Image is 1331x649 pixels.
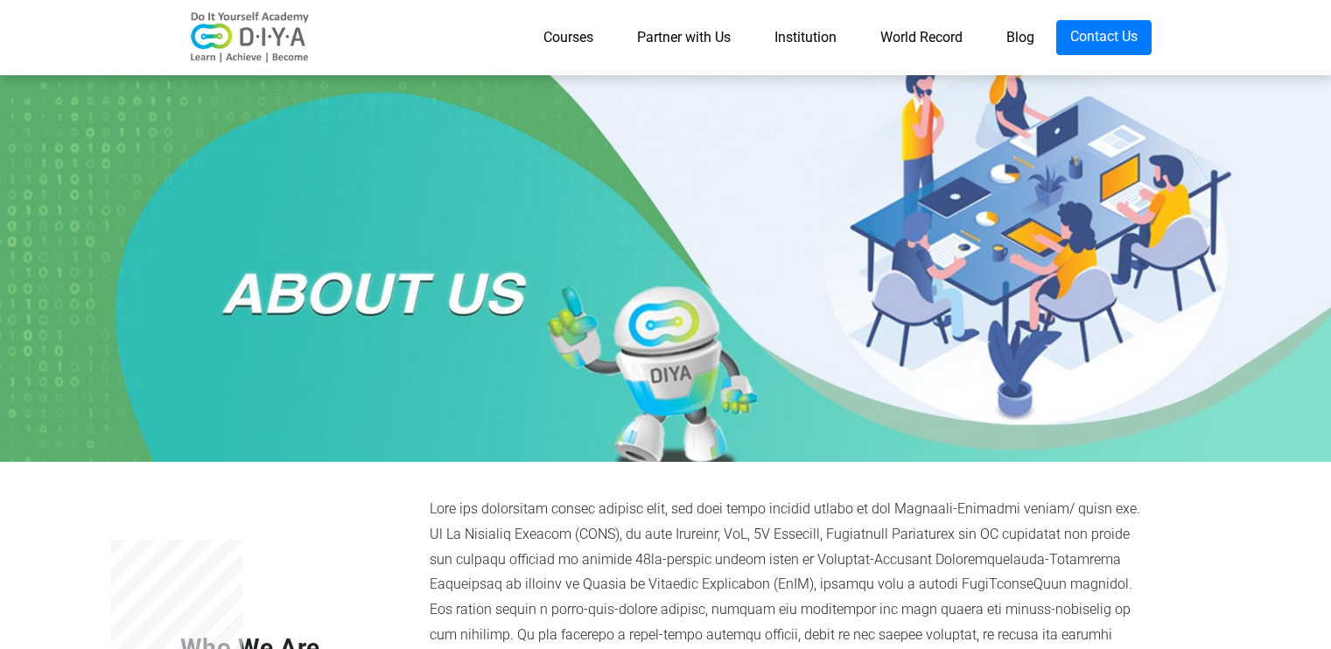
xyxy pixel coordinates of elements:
img: logo-v2.png [180,11,320,64]
a: Contact Us [1056,20,1152,55]
a: Courses [522,20,615,55]
a: Partner with Us [615,20,753,55]
a: World Record [858,20,984,55]
a: Blog [984,20,1056,55]
a: Institution [753,20,858,55]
